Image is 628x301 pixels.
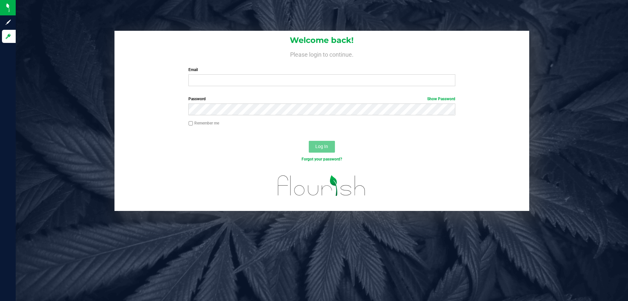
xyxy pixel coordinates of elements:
[270,169,374,202] img: flourish_logo.svg
[427,97,455,101] a: Show Password
[188,120,219,126] label: Remember me
[188,97,206,101] span: Password
[5,19,11,26] inline-svg: Sign up
[315,144,328,149] span: Log In
[114,36,529,45] h1: Welcome back!
[309,141,335,153] button: Log In
[302,157,342,161] a: Forgot your password?
[188,121,193,126] input: Remember me
[188,67,455,73] label: Email
[114,50,529,58] h4: Please login to continue.
[5,33,11,40] inline-svg: Log in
